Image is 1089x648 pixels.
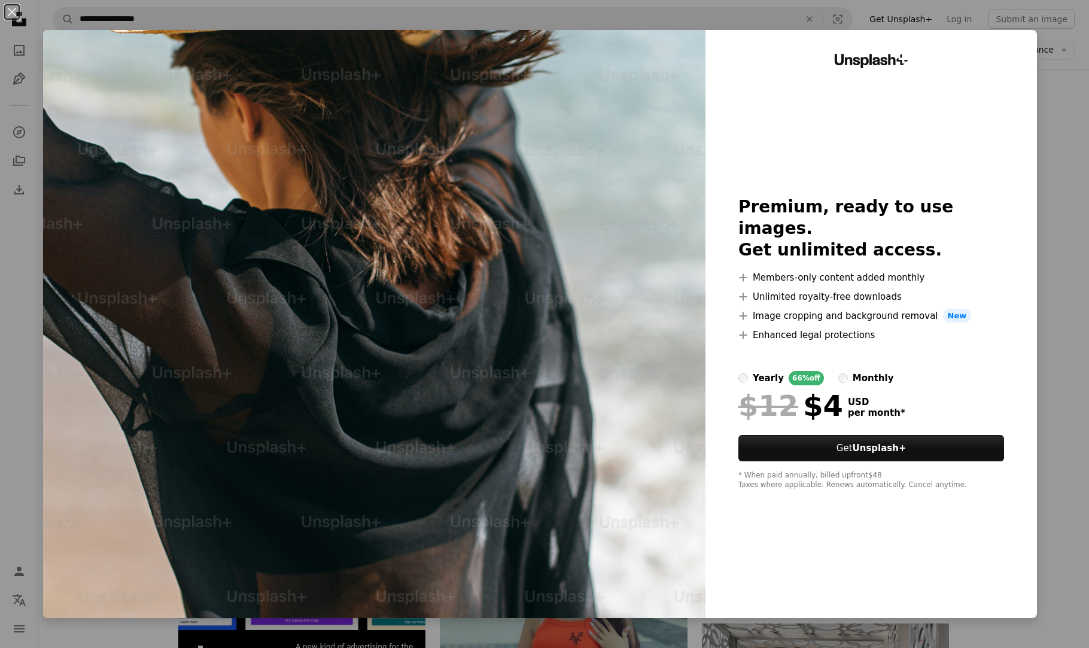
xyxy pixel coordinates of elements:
div: monthly [853,371,894,385]
strong: Unsplash+ [853,443,907,454]
h2: Premium, ready to use images. Get unlimited access. [738,196,1004,261]
span: per month * [848,407,905,418]
li: Image cropping and background removal [738,309,1004,323]
span: $12 [738,390,798,421]
input: monthly [838,373,848,383]
li: Members-only content added monthly [738,270,1004,285]
div: yearly [753,371,784,385]
div: * When paid annually, billed upfront $48 Taxes where applicable. Renews automatically. Cancel any... [738,471,1004,490]
div: 66% off [789,371,824,385]
li: Unlimited royalty-free downloads [738,290,1004,304]
input: yearly66%off [738,373,748,383]
li: Enhanced legal protections [738,328,1004,342]
span: USD [848,397,905,407]
span: New [943,309,972,323]
div: $4 [738,390,843,421]
button: GetUnsplash+ [738,435,1004,461]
